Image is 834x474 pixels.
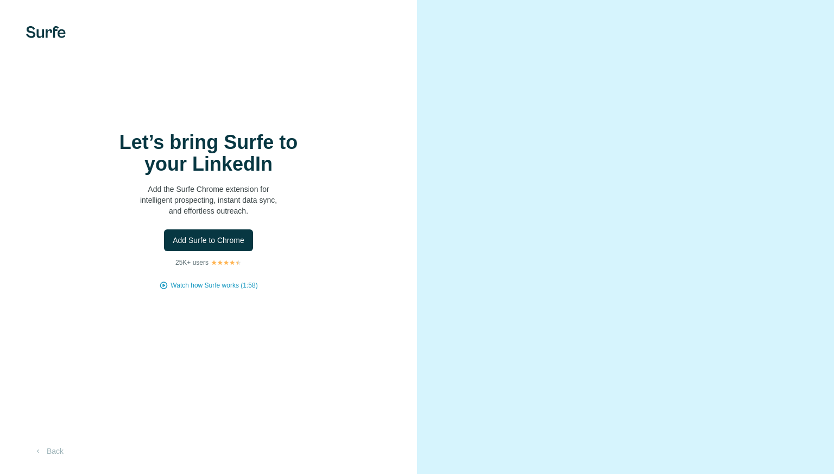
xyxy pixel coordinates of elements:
p: Add the Surfe Chrome extension for intelligent prospecting, instant data sync, and effortless out... [100,184,317,216]
p: 25K+ users [175,258,208,267]
span: Add Surfe to Chrome [173,235,244,246]
h1: Let’s bring Surfe to your LinkedIn [100,132,317,175]
img: Surfe's logo [26,26,66,38]
button: Add Surfe to Chrome [164,229,253,251]
img: Rating Stars [211,259,242,266]
button: Watch how Surfe works (1:58) [170,280,257,290]
button: Back [26,441,71,461]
